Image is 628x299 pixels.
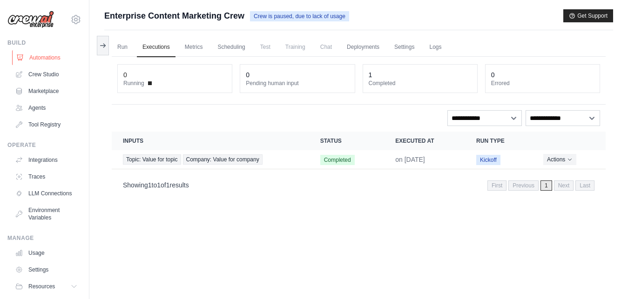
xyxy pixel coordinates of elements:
span: Kickoff [476,155,500,165]
span: Last [575,180,594,191]
a: Agents [11,100,81,115]
span: 1 [157,181,161,189]
a: Crew Studio [11,67,81,82]
a: Metrics [179,38,209,57]
a: Environment Variables [11,203,81,225]
span: Running [123,80,144,87]
img: Logo [7,11,54,28]
span: Topic: Value for topic [123,154,181,165]
a: Settings [11,262,81,277]
a: Scheduling [212,38,250,57]
a: View execution details for Topic [123,154,298,165]
nav: Pagination [112,173,606,197]
div: Build [7,39,81,47]
a: Traces [11,169,81,184]
th: Status [309,132,385,150]
span: 1 [166,181,170,189]
dt: Completed [369,80,472,87]
div: 0 [491,70,495,80]
span: Company: Value for company [183,154,263,165]
span: Previous [508,180,539,191]
th: Executed at [384,132,465,150]
th: Run Type [465,132,532,150]
a: Integrations [11,153,81,167]
th: Inputs [112,132,309,150]
button: Actions for execution [543,154,576,165]
div: Operate [7,141,81,149]
div: Manage [7,234,81,242]
nav: Pagination [487,180,594,191]
span: Test [255,38,276,56]
div: 1 [369,70,372,80]
a: Run [112,38,133,57]
span: Crew is paused, due to lack of usage [250,11,349,21]
dt: Pending human input [246,80,349,87]
p: Showing to of results [123,180,189,190]
span: First [487,180,506,191]
a: Executions [137,38,176,57]
div: 0 [123,70,127,80]
a: Logs [424,38,447,57]
dt: Errored [491,80,594,87]
a: Usage [11,246,81,260]
button: Resources [11,279,81,294]
a: Tool Registry [11,117,81,132]
div: 0 [246,70,250,80]
a: Settings [389,38,420,57]
time: July 31, 2025 at 19:42 IST [395,156,425,163]
span: Enterprise Content Marketing Crew [104,9,244,22]
span: Training is not available until the deployment is complete [280,38,311,56]
span: Resources [28,283,55,290]
button: Get Support [563,9,613,22]
span: Completed [320,155,355,165]
a: LLM Connections [11,186,81,201]
span: 1 [540,180,552,191]
a: Automations [12,50,82,65]
span: 1 [148,181,152,189]
section: Crew executions table [112,132,606,197]
a: Marketplace [11,84,81,99]
span: Next [554,180,574,191]
span: Chat is not available until the deployment is complete [315,38,338,56]
a: Deployments [341,38,385,57]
